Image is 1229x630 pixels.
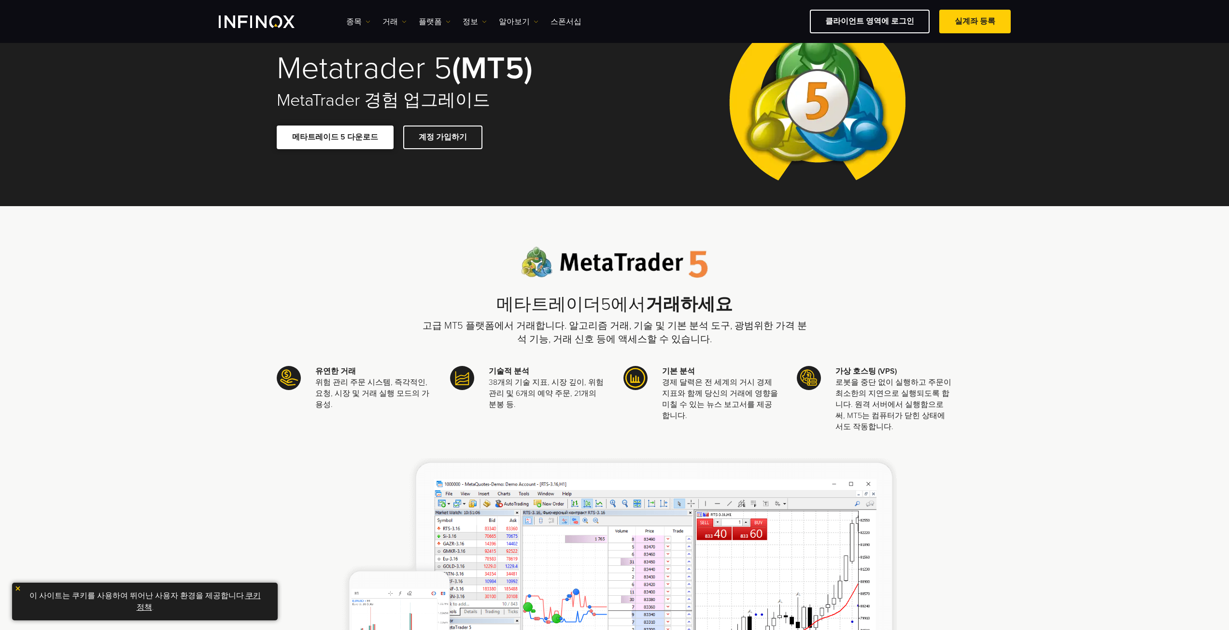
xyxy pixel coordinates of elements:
a: 알아보기 [499,16,538,28]
strong: 가상 호스팅 (VPS) [835,366,897,376]
h1: Metatrader 5 [277,52,601,85]
p: 이 사이트는 쿠키를 사용하여 뛰어난 사용자 환경을 제공합니다. . [17,588,273,616]
a: 클라이언트 영역에 로그인 [810,10,930,33]
p: 고급 MT5 플랫폼에서 거래합니다. 알고리즘 거래, 기술 및 기본 분석 도구, 광범위한 가격 분석 기능, 거래 신호 등에 액세스할 수 있습니다. [422,319,808,346]
h2: 메타트레이더5에서 [422,294,808,315]
img: Meta Trader 5 icon [797,366,821,390]
a: 플랫폼 [419,16,451,28]
a: 거래 [382,16,407,28]
img: yellow close icon [14,585,21,592]
p: 로봇을 중단 없이 실행하고 주문이 최소한의 지연으로 실행되도록 합니다. 원격 서버에서 실행함으로써, MT5는 컴퓨터가 닫힌 상태에서도 작동합니다. [835,377,952,433]
p: 38개의 기술 지표, 시장 깊이, 위험 관리 및 6개의 예약 주문, 21개의 분봉 등. [489,377,606,410]
a: 메타트레이드 5 다운로드 [277,126,394,149]
strong: 거래하세요 [646,294,733,315]
strong: 기술적 분석 [489,366,529,376]
a: 종목 [346,16,370,28]
a: 계정 가입하기 [403,126,482,149]
a: 실계좌 등록 [939,10,1011,33]
strong: 유연한 거래 [315,366,356,376]
a: 스폰서십 [551,16,581,28]
img: Meta Trader 5 icon [450,366,474,390]
p: 경제 달력은 전 세계의 거시 경제 지표와 함께 당신의 거래에 영향을 미칠 수 있는 뉴스 보고서를 제공합니다. [662,377,779,421]
img: Meta Trader 5 logo [521,247,708,278]
p: 위험 관리 주문 시스템, 즉각적인, 요청, 시장 및 거래 실행 모드의 가용성. [315,377,432,410]
a: INFINOX Logo [219,15,317,28]
img: Meta Trader 5 icon [623,366,648,390]
strong: (MT5) [452,49,533,87]
strong: 기본 분석 [662,366,695,376]
h2: MetaTrader 경험 업그레이드 [277,90,601,111]
a: 정보 [463,16,487,28]
img: Meta Trader 5 icon [277,366,301,390]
